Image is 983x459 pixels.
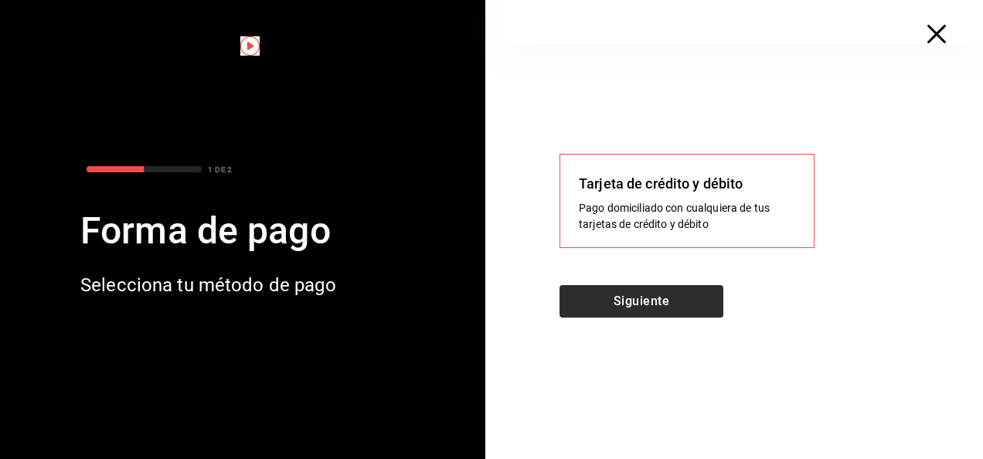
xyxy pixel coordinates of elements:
div: 1 DE 2 [208,164,232,175]
div: Pago domiciliado con cualquiera de tus tarjetas de crédito y débito [579,200,795,233]
button: Siguiente [560,285,723,318]
div: Tarjeta de crédito y débito [579,173,795,194]
div: Selecciona tu método de pago [80,271,336,299]
img: Tooltip marker [240,36,260,56]
div: Forma de pago [80,203,336,259]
